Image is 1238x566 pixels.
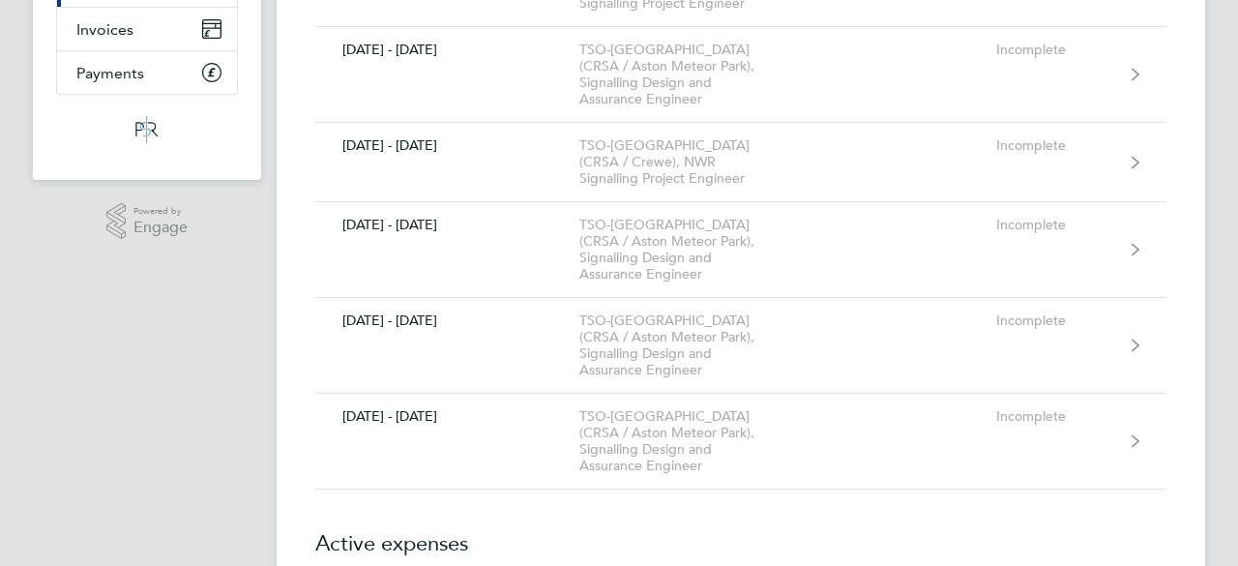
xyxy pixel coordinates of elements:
span: Payments [76,64,144,82]
span: Invoices [76,20,133,39]
span: Powered by [133,203,188,220]
div: TSO-[GEOGRAPHIC_DATA] (CRSA / Crewe), NWR Signalling Project Engineer [579,137,801,187]
a: [DATE] - [DATE]TSO-[GEOGRAPHIC_DATA] (CRSA / Crewe), NWR Signalling Project EngineerIncomplete [315,123,1166,202]
div: [DATE] - [DATE] [315,217,579,233]
div: Incomplete [996,137,1115,154]
a: [DATE] - [DATE]TSO-[GEOGRAPHIC_DATA] (CRSA / Aston Meteor Park), Signalling Design and Assurance ... [315,394,1166,490]
a: [DATE] - [DATE]TSO-[GEOGRAPHIC_DATA] (CRSA / Aston Meteor Park), Signalling Design and Assurance ... [315,27,1166,123]
div: Incomplete [996,42,1115,58]
div: [DATE] - [DATE] [315,313,579,329]
a: Invoices [57,8,237,50]
span: Engage [133,220,188,236]
a: Payments [57,51,237,94]
img: psrsolutions-logo-retina.png [130,114,164,145]
div: TSO-[GEOGRAPHIC_DATA] (CRSA / Aston Meteor Park), Signalling Design and Assurance Engineer [579,217,801,283]
div: TSO-[GEOGRAPHIC_DATA] (CRSA / Aston Meteor Park), Signalling Design and Assurance Engineer [579,42,801,107]
div: [DATE] - [DATE] [315,42,579,58]
div: Incomplete [996,217,1115,233]
div: Incomplete [996,313,1115,329]
a: Powered byEngage [106,203,189,240]
a: Go to home page [56,114,238,145]
a: [DATE] - [DATE]TSO-[GEOGRAPHIC_DATA] (CRSA / Aston Meteor Park), Signalling Design and Assurance ... [315,298,1166,394]
div: Incomplete [996,408,1115,425]
div: TSO-[GEOGRAPHIC_DATA] (CRSA / Aston Meteor Park), Signalling Design and Assurance Engineer [579,313,801,378]
div: [DATE] - [DATE] [315,137,579,154]
div: [DATE] - [DATE] [315,408,579,425]
a: [DATE] - [DATE]TSO-[GEOGRAPHIC_DATA] (CRSA / Aston Meteor Park), Signalling Design and Assurance ... [315,202,1166,298]
div: TSO-[GEOGRAPHIC_DATA] (CRSA / Aston Meteor Park), Signalling Design and Assurance Engineer [579,408,801,474]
